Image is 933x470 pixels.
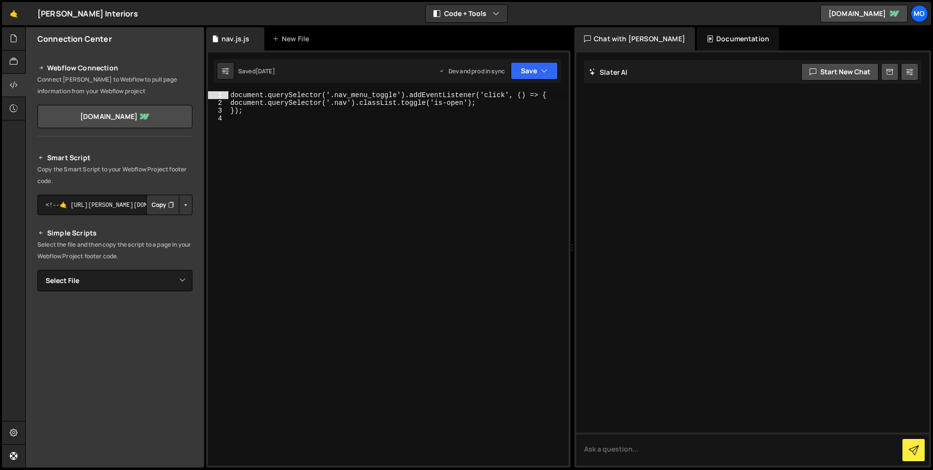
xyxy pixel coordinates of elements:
[426,5,507,22] button: Code + Tools
[37,74,192,97] p: Connect [PERSON_NAME] to Webflow to pull page information from your Webflow project
[697,27,779,50] div: Documentation
[37,307,193,395] iframe: YouTube video player
[272,34,313,44] div: New File
[208,99,228,107] div: 2
[2,2,26,25] a: 🤙
[511,62,558,80] button: Save
[208,115,228,122] div: 4
[256,67,275,75] div: [DATE]
[820,5,908,22] a: [DOMAIN_NAME]
[574,27,695,50] div: Chat with [PERSON_NAME]
[37,195,192,215] textarea: <!--🤙 [URL][PERSON_NAME][DOMAIN_NAME]> <script>document.addEventListener("DOMContentLoaded", func...
[146,195,192,215] div: Button group with nested dropdown
[37,164,192,187] p: Copy the Smart Script to your Webflow Project footer code.
[208,107,228,115] div: 3
[37,152,192,164] h2: Smart Script
[146,195,179,215] button: Copy
[37,105,192,128] a: [DOMAIN_NAME]
[222,34,249,44] div: nav.js.js
[801,63,879,81] button: Start new chat
[589,67,628,77] h2: Slater AI
[911,5,928,22] a: Mo
[439,67,505,75] div: Dev and prod in sync
[37,227,192,239] h2: Simple Scripts
[37,239,192,262] p: Select the file and then copy the script to a page in your Webflow Project footer code.
[37,8,138,19] div: [PERSON_NAME] Interiors
[238,67,275,75] div: Saved
[37,34,112,44] h2: Connection Center
[208,91,228,99] div: 1
[37,62,192,74] h2: Webflow Connection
